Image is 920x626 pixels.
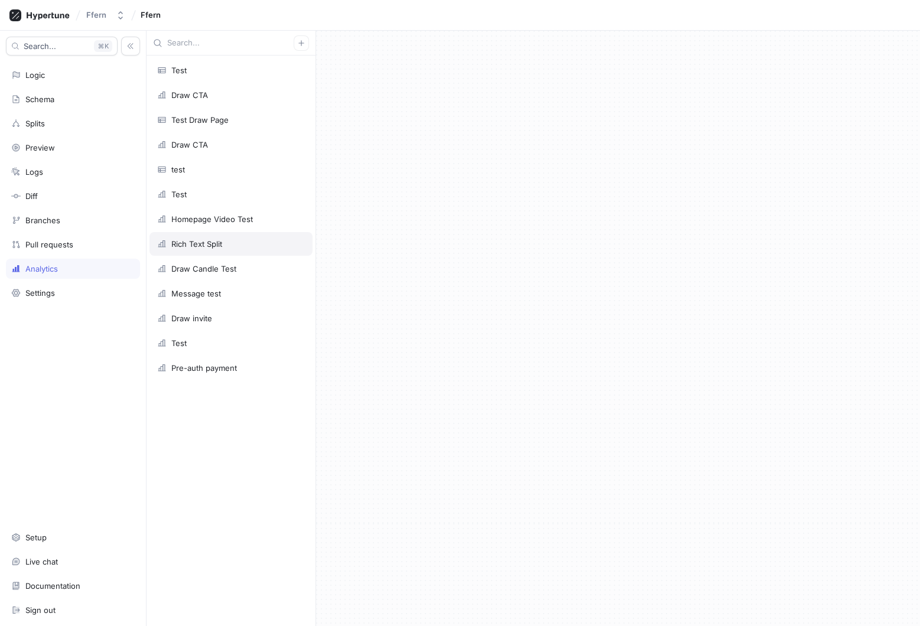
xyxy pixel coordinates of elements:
[25,581,80,591] div: Documentation
[171,239,222,249] div: Rich Text Split
[141,11,161,19] span: Ffern
[171,264,236,273] div: Draw Candle Test
[171,314,212,323] div: Draw invite
[25,557,58,566] div: Live chat
[171,214,253,224] div: Homepage Video Test
[6,576,140,596] a: Documentation
[25,119,45,128] div: Splits
[171,289,221,298] div: Message test
[25,533,47,542] div: Setup
[25,240,73,249] div: Pull requests
[171,165,185,174] div: test
[25,288,55,298] div: Settings
[167,37,294,49] input: Search...
[25,94,54,104] div: Schema
[171,338,187,348] div: Test
[25,167,43,177] div: Logs
[24,43,56,50] span: Search...
[25,191,38,201] div: Diff
[94,40,112,52] div: K
[25,143,55,152] div: Preview
[25,264,58,273] div: Analytics
[86,10,106,20] div: Ffern
[171,190,187,199] div: Test
[171,140,208,149] div: Draw CTA
[82,5,130,25] button: Ffern
[6,37,118,56] button: Search...K
[171,363,237,373] div: Pre-auth payment
[25,216,60,225] div: Branches
[25,605,56,615] div: Sign out
[171,90,208,100] div: Draw CTA
[171,66,187,75] div: Test
[171,115,229,125] div: Test Draw Page
[25,70,45,80] div: Logic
